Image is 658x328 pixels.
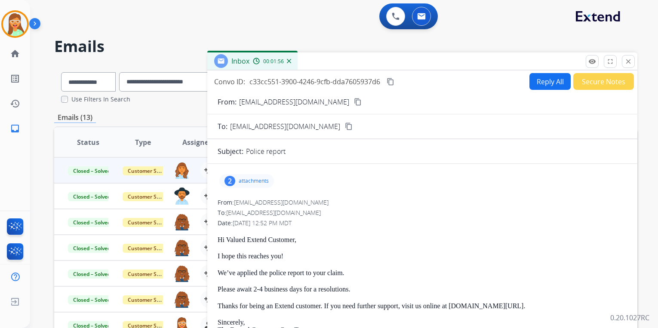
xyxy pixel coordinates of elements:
span: c33cc551-3900-4246-9cfb-dda7605937d6 [249,77,380,86]
mat-icon: home [10,49,20,59]
mat-icon: content_copy [387,78,394,86]
p: Police report [246,146,286,156]
p: attachments [239,178,269,184]
mat-icon: person_add [204,268,214,279]
span: [EMAIL_ADDRESS][DOMAIN_NAME] [234,198,329,206]
span: [DATE] 12:52 PM MDT [233,219,292,227]
span: 00:01:56 [263,58,284,65]
p: Hi Valued Extend Customer, [218,236,627,244]
div: To: [218,208,627,217]
p: To: [218,121,228,132]
img: agent-avatar [174,187,190,205]
span: Closed – Solved [68,270,116,279]
span: Closed – Solved [68,244,116,253]
p: Please await 2-4 business days for a resolutions. [218,285,627,293]
p: Thanks for being an Extend customer. If you need further support, visit us online at [DOMAIN_NAME... [218,302,627,310]
img: agent-avatar [174,213,190,230]
span: Customer Support [123,166,178,175]
span: Closed – Solved [68,218,116,227]
mat-icon: person_add [204,217,214,227]
span: Customer Support [123,295,178,304]
mat-icon: person_add [204,165,214,175]
p: [EMAIL_ADDRESS][DOMAIN_NAME] [239,97,349,107]
div: Date: [218,219,627,227]
span: Customer Support [123,270,178,279]
mat-icon: content_copy [354,98,362,106]
img: agent-avatar [174,239,190,256]
button: Secure Notes [573,73,634,90]
mat-icon: content_copy [345,123,353,130]
p: Emails (13) [54,112,96,123]
img: agent-avatar [174,291,190,308]
mat-icon: history [10,98,20,109]
div: From: [218,198,627,207]
span: Customer Support [123,218,178,227]
span: Inbox [231,56,249,66]
span: Customer Support [123,244,178,253]
img: agent-avatar [174,162,190,179]
p: I hope this reaches you! [218,252,627,260]
mat-icon: remove_red_eye [588,58,596,65]
mat-icon: person_add [204,242,214,253]
mat-icon: close [624,58,632,65]
mat-icon: inbox [10,123,20,134]
p: From: [218,97,237,107]
p: Subject: [218,146,243,156]
h2: Emails [54,38,637,55]
span: [EMAIL_ADDRESS][DOMAIN_NAME] [226,208,321,217]
span: Customer Support [123,192,178,201]
p: 0.20.1027RC [610,313,649,323]
p: Convo ID: [214,77,245,87]
span: [EMAIL_ADDRESS][DOMAIN_NAME] [230,121,340,132]
div: 2 [224,176,235,186]
img: avatar [3,12,27,36]
span: Assignee [182,137,212,147]
mat-icon: person_add [204,191,214,201]
mat-icon: fullscreen [606,58,614,65]
span: Closed – Solved [68,295,116,304]
span: Closed – Solved [68,192,116,201]
label: Use Filters In Search [71,95,130,104]
p: We’ve applied the police report to your claim. [218,269,627,277]
button: Reply All [529,73,571,90]
mat-icon: person_add [204,294,214,304]
img: agent-avatar [174,265,190,282]
span: Type [135,137,151,147]
span: Status [77,137,99,147]
mat-icon: list_alt [10,74,20,84]
span: Closed – Solved [68,166,116,175]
